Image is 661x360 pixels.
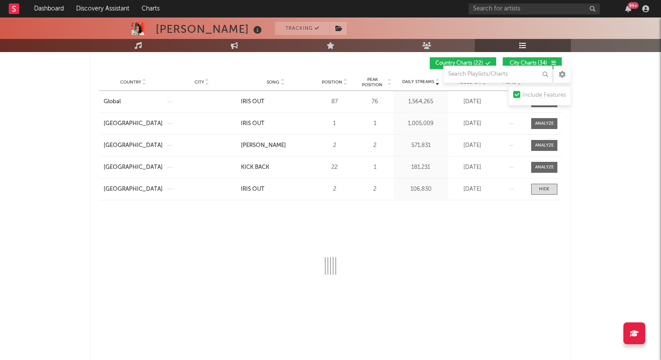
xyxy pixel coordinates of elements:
div: [PERSON_NAME] [156,22,264,36]
span: City [195,80,204,85]
div: [DATE] [450,98,494,106]
input: Search for artists [469,3,600,14]
a: IRIS OUT [241,98,310,106]
div: IRIS OUT [241,98,264,106]
a: [PERSON_NAME] [241,141,310,150]
span: Country [120,80,141,85]
button: Country Charts(22) [430,57,496,69]
a: Global [104,98,163,106]
a: [GEOGRAPHIC_DATA] [104,141,163,150]
span: Position [322,80,342,85]
div: [DATE] [450,119,494,128]
div: 1 [358,163,391,172]
div: 87 [315,98,354,106]
div: 1 [358,119,391,128]
button: Tracking [275,22,330,35]
div: 99 + [628,2,639,9]
div: IRIS OUT [241,185,264,194]
div: [DATE] [450,185,494,194]
div: Global [104,98,121,106]
span: Peak Position [358,77,386,87]
div: Include Features [522,90,566,101]
a: [GEOGRAPHIC_DATA] [104,163,163,172]
div: [DATE] [450,141,494,150]
div: 2 [358,185,391,194]
button: City Charts(34) [503,57,562,69]
a: [GEOGRAPHIC_DATA] [104,185,163,194]
div: 1 [315,119,354,128]
input: Search Playlists/Charts [443,66,553,83]
div: 106,830 [396,185,446,194]
div: [DATE] [450,163,494,172]
div: [PERSON_NAME] [241,141,286,150]
span: Country Charts ( 22 ) [435,61,483,66]
span: Song [267,80,279,85]
span: City Charts ( 34 ) [508,61,549,66]
div: 76 [358,98,391,106]
div: KICK BACK [241,163,269,172]
div: 2 [315,185,354,194]
span: Daily Streams [402,79,434,85]
div: 1,005,009 [396,119,446,128]
div: 2 [358,141,391,150]
a: [GEOGRAPHIC_DATA] [104,119,163,128]
a: IRIS OUT [241,119,310,128]
a: KICK BACK [241,163,310,172]
a: IRIS OUT [241,185,310,194]
div: 2 [315,141,354,150]
div: IRIS OUT [241,119,264,128]
div: 571,831 [396,141,446,150]
div: 22 [315,163,354,172]
div: 181,231 [396,163,446,172]
div: 1,564,265 [396,98,446,106]
button: 99+ [625,5,631,12]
